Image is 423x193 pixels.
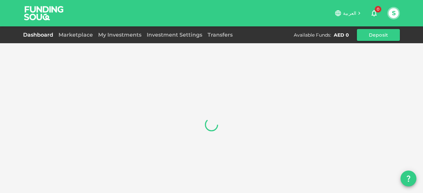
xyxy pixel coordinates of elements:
[367,7,381,20] button: 0
[294,32,331,38] div: Available Funds :
[96,32,144,38] a: My Investments
[343,10,356,16] span: العربية
[56,32,96,38] a: Marketplace
[389,8,399,18] button: S
[375,6,381,13] span: 0
[205,32,235,38] a: Transfers
[334,32,349,38] div: AED 0
[23,32,56,38] a: Dashboard
[401,171,416,186] button: question
[144,32,205,38] a: Investment Settings
[357,29,400,41] button: Deposit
